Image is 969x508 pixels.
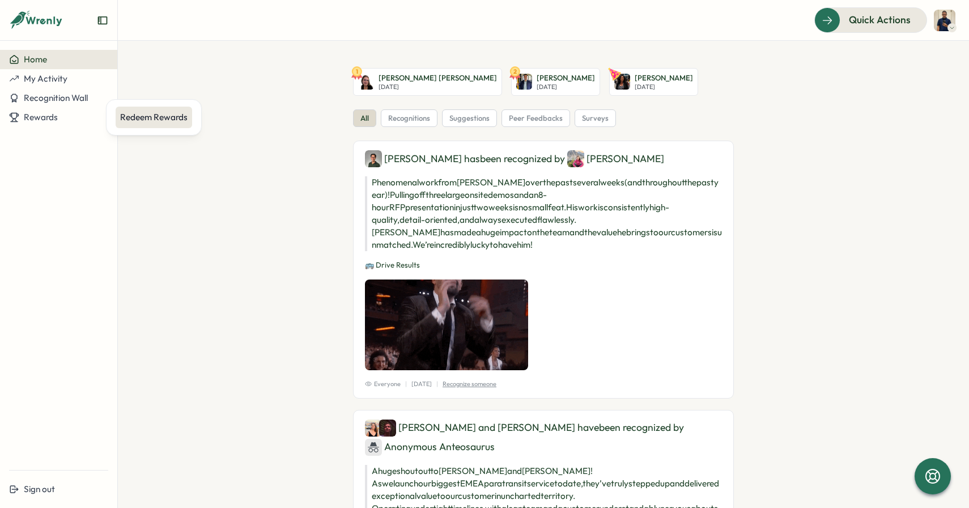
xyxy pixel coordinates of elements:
[24,73,67,84] span: My Activity
[449,113,490,124] span: suggestions
[379,73,497,83] p: [PERSON_NAME] [PERSON_NAME]
[358,74,374,90] img: Laurila McCullough
[388,113,430,124] span: recognitions
[365,420,382,437] img: Camila Gonzalez Arango
[24,54,47,65] span: Home
[365,150,382,167] img: Chris Adams
[24,112,58,122] span: Rewards
[443,379,496,389] p: Recognize someone
[635,83,693,91] p: [DATE]
[365,176,722,251] p: Phenomenal work from [PERSON_NAME] over the past several weeks (and throughout the past year)! Pu...
[849,12,911,27] span: Quick Actions
[365,280,528,370] img: Recognition Image
[814,7,927,32] button: Quick Actions
[360,113,369,124] span: all
[365,150,722,167] div: [PERSON_NAME] has been recognized by
[635,73,693,83] p: [PERSON_NAME]
[511,68,600,96] a: 2Kyle Rouhani[PERSON_NAME][DATE]
[609,68,698,96] a: Isabelle Karabayinga[PERSON_NAME][DATE]
[537,73,595,83] p: [PERSON_NAME]
[379,83,497,91] p: [DATE]
[411,379,432,389] p: [DATE]
[379,420,396,437] img: Quentin du Boucheron
[509,113,563,124] span: peer feedbacks
[365,260,722,270] p: 🚌 Drive Results
[537,83,595,91] p: [DATE]
[353,68,502,96] a: 1Laurila McCullough[PERSON_NAME] [PERSON_NAME][DATE]
[405,379,407,389] p: |
[582,113,609,124] span: surveys
[116,107,192,128] a: Redeem Rewards
[567,150,584,167] img: Jazlynn Wee
[365,439,495,456] div: Anonymous Anteosaurus
[516,74,532,90] img: Kyle Rouhani
[934,10,955,31] img: Joe Panganiban
[567,150,664,167] div: [PERSON_NAME]
[97,15,108,26] button: Expand sidebar
[365,420,722,456] div: [PERSON_NAME] and [PERSON_NAME] have been recognized by
[614,74,630,90] img: Isabelle Karabayinga
[120,111,188,124] div: Redeem Rewards
[24,92,88,103] span: Recognition Wall
[24,484,55,494] span: Sign out
[365,379,401,389] span: Everyone
[513,67,517,75] text: 2
[356,67,358,75] text: 1
[436,379,438,389] p: |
